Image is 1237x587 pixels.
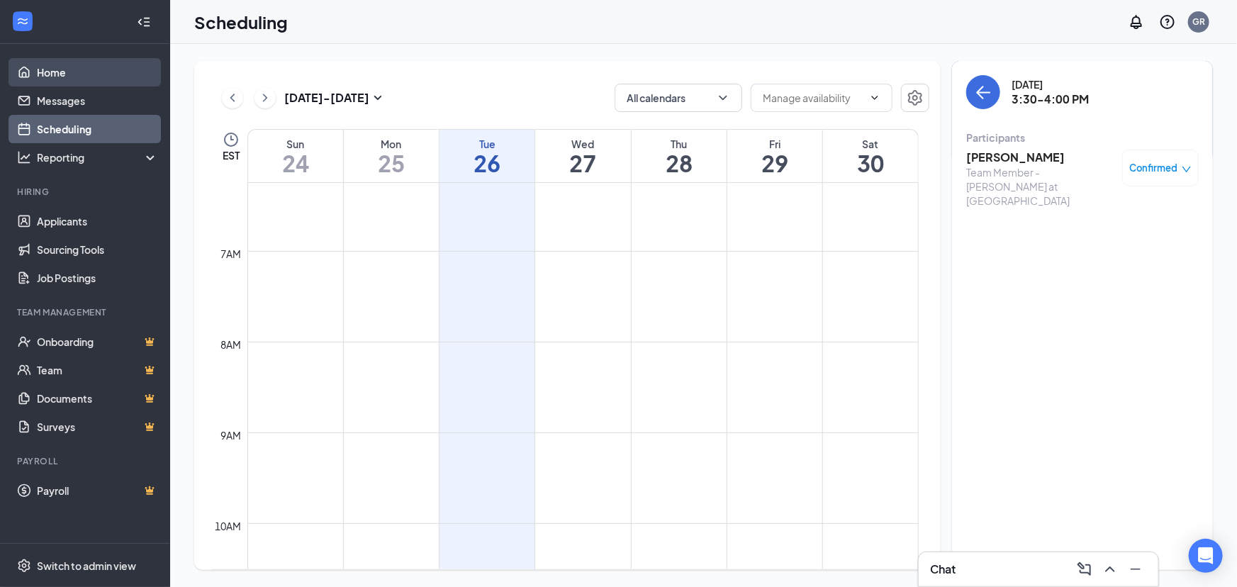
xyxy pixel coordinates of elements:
h3: [PERSON_NAME] [966,150,1115,165]
span: down [1182,164,1192,174]
svg: Collapse [137,15,151,29]
a: Messages [37,86,158,115]
h1: 24 [248,151,343,175]
button: ComposeMessage [1073,558,1096,581]
span: EST [223,148,240,162]
div: 10am [213,518,245,534]
h1: 25 [344,151,439,175]
a: August 24, 2025 [248,130,343,182]
button: Settings [901,84,929,112]
svg: Minimize [1127,561,1144,578]
div: Payroll [17,455,155,467]
div: Thu [632,137,727,151]
div: Hiring [17,186,155,198]
button: ChevronRight [254,87,276,108]
button: All calendarsChevronDown [615,84,742,112]
div: Participants [966,130,1199,145]
svg: QuestionInfo [1159,13,1176,30]
a: DocumentsCrown [37,384,158,413]
div: [DATE] [1012,77,1089,91]
input: Manage availability [763,90,863,106]
svg: SmallChevronDown [369,89,386,106]
h1: 30 [823,151,918,175]
svg: WorkstreamLogo [16,14,30,28]
div: 8am [218,337,245,352]
a: SurveysCrown [37,413,158,441]
svg: Analysis [17,150,31,164]
div: Team Management [17,306,155,318]
svg: Settings [907,89,924,106]
a: Home [37,58,158,86]
a: Applicants [37,207,158,235]
div: Sat [823,137,918,151]
svg: ChevronDown [869,92,880,104]
h3: 3:30-4:00 PM [1012,91,1089,107]
a: PayrollCrown [37,476,158,505]
svg: ComposeMessage [1076,561,1093,578]
svg: Notifications [1128,13,1145,30]
a: TeamCrown [37,356,158,384]
svg: Settings [17,559,31,573]
div: 9am [218,427,245,443]
div: Mon [344,137,439,151]
div: Tue [440,137,534,151]
svg: ChevronLeft [225,89,240,106]
a: August 30, 2025 [823,130,918,182]
div: Reporting [37,150,159,164]
button: back-button [966,75,1000,109]
div: Wed [535,137,630,151]
button: ChevronUp [1099,558,1121,581]
a: Scheduling [37,115,158,143]
a: Sourcing Tools [37,235,158,264]
a: OnboardingCrown [37,328,158,356]
a: August 27, 2025 [535,130,630,182]
a: Job Postings [37,264,158,292]
div: 7am [218,246,245,262]
h1: 26 [440,151,534,175]
a: August 25, 2025 [344,130,439,182]
div: Team Member - [PERSON_NAME] at [GEOGRAPHIC_DATA] [966,165,1115,208]
span: Confirmed [1130,161,1178,175]
div: Fri [727,137,822,151]
svg: ChevronDown [716,91,730,105]
svg: ChevronRight [258,89,272,106]
h1: 29 [727,151,822,175]
svg: ChevronUp [1102,561,1119,578]
button: Minimize [1124,558,1147,581]
h3: Chat [930,561,956,577]
svg: Clock [223,131,240,148]
div: Sun [248,137,343,151]
h1: 28 [632,151,727,175]
svg: ArrowLeft [975,84,992,101]
h3: [DATE] - [DATE] [284,90,369,106]
div: Switch to admin view [37,559,136,573]
a: August 29, 2025 [727,130,822,182]
div: GR [1192,16,1205,28]
button: ChevronLeft [222,87,243,108]
div: Open Intercom Messenger [1189,539,1223,573]
h1: Scheduling [194,10,288,34]
a: August 28, 2025 [632,130,727,182]
a: August 26, 2025 [440,130,534,182]
h1: 27 [535,151,630,175]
